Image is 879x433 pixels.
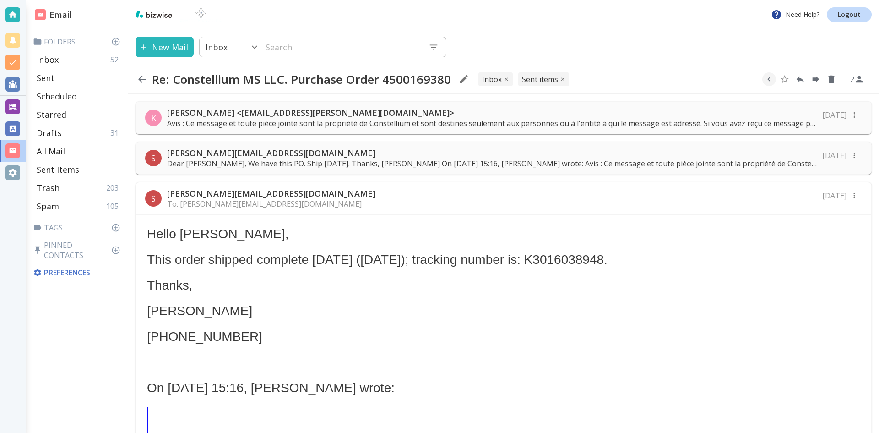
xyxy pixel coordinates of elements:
p: All Mail [37,146,65,157]
div: Drafts31 [33,124,124,142]
button: Forward [809,72,823,86]
p: 2 [850,74,854,84]
p: Inbox [206,42,228,53]
button: See Participants [846,68,868,90]
p: Spam [37,201,59,212]
h2: Email [35,9,72,21]
div: Inbox52 [33,50,124,69]
div: Scheduled [33,87,124,105]
p: Starred [37,109,66,120]
p: Sent Items [522,74,558,84]
div: S[PERSON_NAME][EMAIL_ADDRESS][DOMAIN_NAME]To: [PERSON_NAME][EMAIL_ADDRESS][DOMAIN_NAME][DATE] [136,182,871,215]
button: Reply [793,72,807,86]
button: New Mail [136,37,194,57]
p: K [151,112,156,123]
p: Pinned Contacts [33,240,124,260]
p: Sent Items [37,164,79,175]
p: 105 [106,201,122,211]
p: Preferences [33,268,122,278]
p: Trash [37,182,60,193]
input: Search [263,38,421,56]
p: Scheduled [37,91,77,102]
p: Tags [33,223,124,233]
p: INBOX [482,74,502,84]
p: Folders [33,37,124,47]
div: Starred [33,105,124,124]
img: DashboardSidebarEmail.svg [35,9,46,20]
p: S [151,153,156,164]
button: Delete [825,72,838,86]
p: Need Help? [771,9,819,20]
p: 203 [106,183,122,193]
p: [DATE] [822,191,846,201]
p: [PERSON_NAME][EMAIL_ADDRESS][DOMAIN_NAME] [167,148,817,159]
img: bizwise [136,11,172,18]
h2: Re: Constellium MS LLC. Purchase Order 4500169380 [152,72,451,87]
div: Spam105 [33,197,124,215]
p: [DATE] [822,110,846,120]
a: Logout [827,7,872,22]
div: Preferences [31,264,124,281]
p: Logout [838,11,861,18]
p: 52 [110,55,122,65]
p: Inbox [37,54,59,65]
p: [PERSON_NAME] <[EMAIL_ADDRESS][PERSON_NAME][DOMAIN_NAME]> [167,107,817,118]
p: Sent [37,72,54,83]
div: Trash203 [33,179,124,197]
p: [DATE] [822,150,846,160]
p: [PERSON_NAME][EMAIL_ADDRESS][DOMAIN_NAME] [167,188,375,199]
p: Drafts [37,127,62,138]
p: 31 [110,128,122,138]
p: Avis : Ce message et toute pièce jointe sont la propriété de Constellium et sont destinés seuleme... [167,118,817,128]
div: Sent Items [33,160,124,179]
p: S [151,193,156,204]
div: All Mail [33,142,124,160]
div: Sent [33,69,124,87]
p: To: [PERSON_NAME][EMAIL_ADDRESS][DOMAIN_NAME] [167,199,375,209]
p: Dear [PERSON_NAME], We have this PO. Ship [DATE]. Thanks, [PERSON_NAME] On [DATE] 15:16, [PERSON_... [167,159,817,169]
img: BioTech International [180,7,222,22]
